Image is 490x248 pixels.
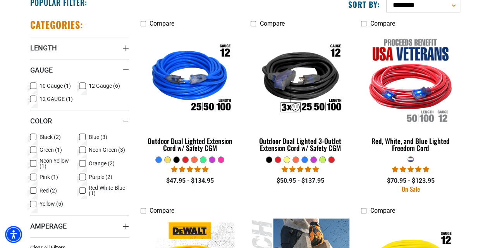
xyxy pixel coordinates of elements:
span: Red (2) [40,188,57,193]
span: 10 Gauge (1) [40,83,71,88]
div: $47.95 - $134.95 [141,176,239,186]
span: 12 GAUGE (1) [40,96,73,102]
span: 4.80 stars [282,166,319,173]
span: Compare [150,207,174,214]
summary: Length [30,37,129,59]
span: Compare [370,20,395,27]
span: Amperage [30,222,67,231]
span: Pink (1) [40,174,58,180]
a: Outdoor Dual Lighted 3-Outlet Extension Cord w/ Safety CGM Outdoor Dual Lighted 3-Outlet Extensio... [251,31,349,156]
span: Orange (2) [89,161,115,166]
a: Outdoor Dual Lighted Extension Cord w/ Safety CGM Outdoor Dual Lighted Extension Cord w/ Safety CGM [141,31,239,156]
span: Purple (2) [89,174,112,180]
h2: Categories: [30,19,84,31]
div: Outdoor Dual Lighted Extension Cord w/ Safety CGM [141,137,239,151]
span: Yellow (5) [40,201,63,206]
div: Accessibility Menu [5,226,22,243]
a: Red, White, and Blue Lighted Freedom Cord Red, White, and Blue Lighted Freedom Cord [361,31,460,156]
div: Outdoor Dual Lighted 3-Outlet Extension Cord w/ Safety CGM [251,137,349,151]
img: Outdoor Dual Lighted 3-Outlet Extension Cord w/ Safety CGM [251,35,349,124]
span: 5.00 stars [392,166,429,173]
img: Outdoor Dual Lighted Extension Cord w/ Safety CGM [141,35,239,124]
span: Length [30,43,57,52]
span: Blue (3) [89,134,107,140]
span: Neon Yellow (1) [40,158,77,169]
span: Compare [260,20,284,27]
span: Gauge [30,66,53,75]
span: Compare [150,20,174,27]
summary: Amperage [30,215,129,237]
span: 12 Gauge (6) [89,83,120,88]
div: $50.95 - $137.95 [251,176,349,186]
span: Green (1) [40,147,62,153]
summary: Gauge [30,59,129,81]
div: On Sale [361,186,460,192]
span: Color [30,116,52,125]
div: Red, White, and Blue Lighted Freedom Cord [361,137,460,151]
summary: Color [30,110,129,132]
img: Red, White, and Blue Lighted Freedom Cord [362,35,459,124]
span: Red-White-Blue (1) [89,185,126,196]
span: Black (2) [40,134,61,140]
span: 4.81 stars [171,166,208,173]
div: $70.95 - $123.95 [361,176,460,186]
span: Neon Green (3) [89,147,125,153]
span: Compare [370,207,395,214]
